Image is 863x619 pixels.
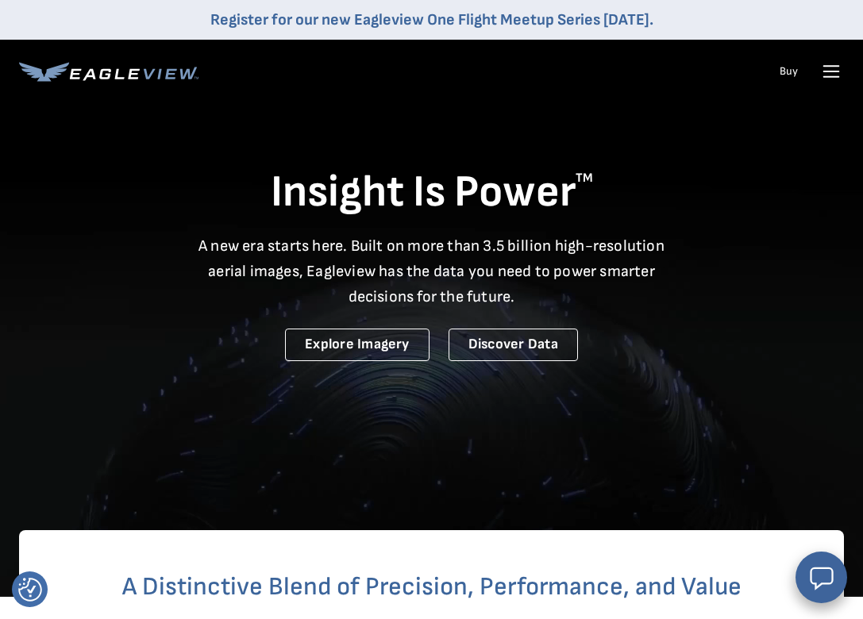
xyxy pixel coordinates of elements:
[210,10,653,29] a: Register for our new Eagleview One Flight Meetup Series [DATE].
[796,552,847,603] button: Open chat window
[18,578,42,602] button: Consent Preferences
[449,329,578,361] a: Discover Data
[576,171,593,186] sup: TM
[780,64,798,79] a: Buy
[189,233,675,309] p: A new era starts here. Built on more than 3.5 billion high-resolution aerial images, Eagleview ha...
[18,578,42,602] img: Revisit consent button
[83,575,780,600] h2: A Distinctive Blend of Precision, Performance, and Value
[285,329,430,361] a: Explore Imagery
[19,165,844,221] h1: Insight Is Power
